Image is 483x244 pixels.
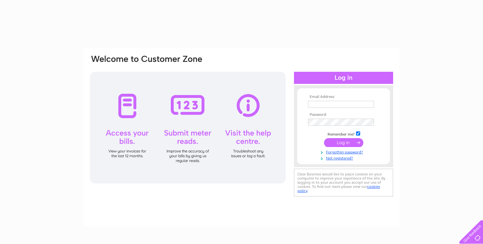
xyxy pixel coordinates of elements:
input: Submit [324,138,363,147]
td: Remember me? [306,130,381,137]
a: Not registered? [308,155,381,161]
div: Clear Business would like to place cookies on your computer to improve your experience of the sit... [294,169,393,196]
th: Email Address: [306,95,381,99]
a: cookies policy [297,184,380,193]
a: Forgotten password? [308,149,381,155]
th: Password: [306,113,381,117]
